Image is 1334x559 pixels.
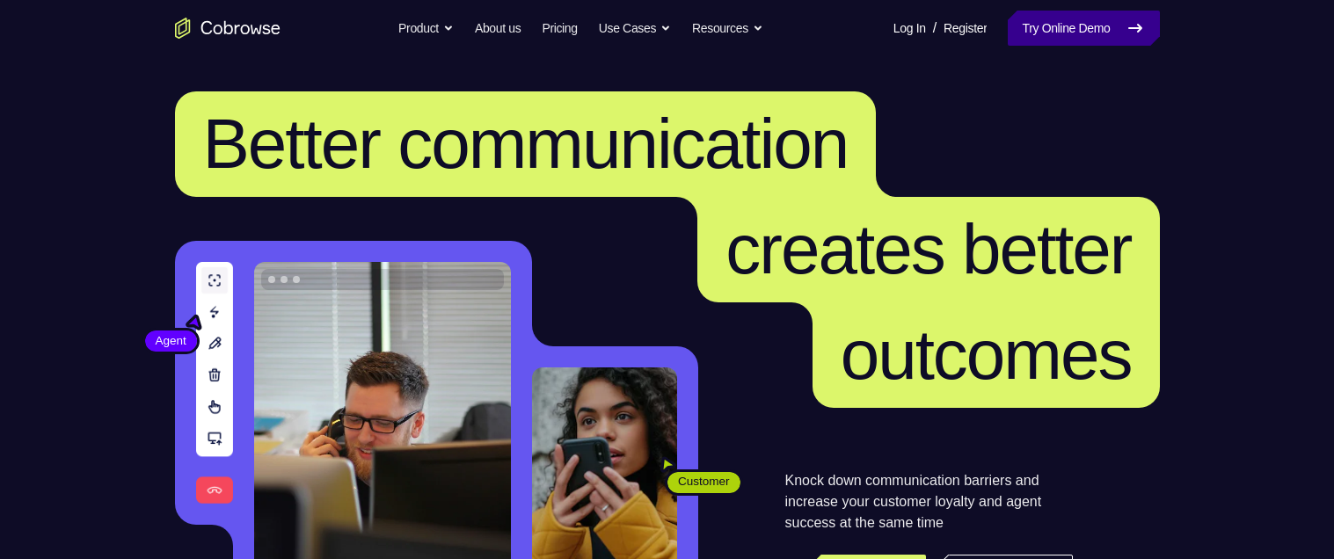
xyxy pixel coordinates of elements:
button: Product [398,11,454,46]
a: Try Online Demo [1008,11,1159,46]
a: Log In [893,11,926,46]
p: Knock down communication barriers and increase your customer loyalty and agent success at the sam... [785,470,1073,534]
span: outcomes [841,316,1132,394]
a: About us [475,11,521,46]
span: creates better [725,210,1131,288]
a: Pricing [542,11,577,46]
button: Resources [692,11,763,46]
span: / [933,18,937,39]
span: Better communication [203,105,849,183]
a: Register [944,11,987,46]
a: Go to the home page [175,18,281,39]
button: Use Cases [599,11,671,46]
